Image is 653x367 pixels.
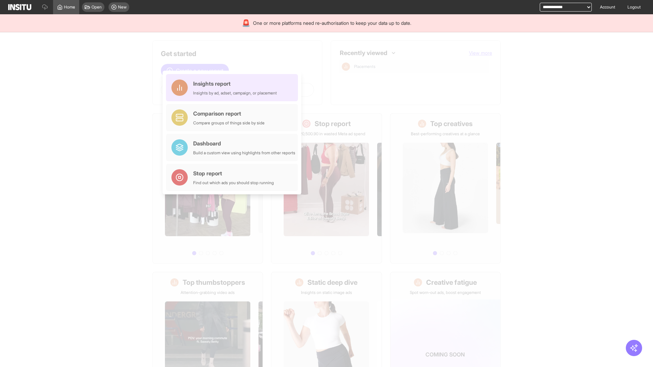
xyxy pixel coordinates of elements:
[193,90,277,96] div: Insights by ad, adset, campaign, or placement
[193,120,265,126] div: Compare groups of things side by side
[193,180,274,186] div: Find out which ads you should stop running
[193,139,295,147] div: Dashboard
[91,4,102,10] span: Open
[253,20,411,27] span: One or more platforms need re-authorisation to keep your data up to date.
[193,169,274,177] div: Stop report
[193,150,295,156] div: Build a custom view using highlights from other reports
[8,4,31,10] img: Logo
[193,80,277,88] div: Insights report
[64,4,75,10] span: Home
[242,18,250,28] div: 🚨
[193,109,265,118] div: Comparison report
[118,4,127,10] span: New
